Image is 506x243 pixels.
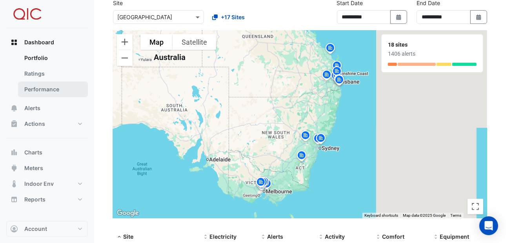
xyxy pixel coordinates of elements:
[6,192,88,207] button: Reports
[207,10,250,24] button: +17 Sites
[123,233,133,240] span: Site
[333,74,346,88] img: site-pin.svg
[173,34,216,50] button: Show satellite imagery
[10,180,18,188] app-icon: Indoor Env
[9,6,45,22] img: Company Logo
[315,132,327,146] img: site-pin.svg
[382,233,404,240] span: Comfort
[479,216,498,235] div: Open Intercom Messenger
[475,14,482,20] fa-icon: Select Date
[450,213,461,218] a: Terms
[117,34,133,50] button: Zoom in
[468,199,483,214] button: Toggle fullscreen view
[258,176,271,190] img: site-pin.svg
[324,42,337,56] img: site-pin.svg
[24,196,46,203] span: Reports
[333,73,345,87] img: site-pin.svg
[255,176,267,190] img: site-pin.svg
[209,233,237,240] span: Electricity
[24,149,42,156] span: Charts
[24,38,54,46] span: Dashboard
[267,233,283,240] span: Alerts
[388,50,477,58] div: 1406 alerts
[117,50,133,66] button: Zoom out
[299,130,312,143] img: site-pin.svg
[331,60,343,74] img: site-pin.svg
[331,65,343,79] img: site-pin.svg
[364,213,398,218] button: Keyboard shortcuts
[10,120,18,128] app-icon: Actions
[18,82,88,97] a: Performance
[10,104,18,112] app-icon: Alerts
[221,13,245,21] span: +17 Sites
[6,160,88,176] button: Meters
[24,180,54,188] span: Indoor Env
[24,120,45,128] span: Actions
[6,221,88,237] button: Account
[6,50,88,100] div: Dashboard
[6,100,88,116] button: Alerts
[6,116,88,132] button: Actions
[325,233,345,240] span: Activity
[140,34,173,50] button: Show street map
[115,208,141,218] a: Open this area in Google Maps (opens a new window)
[6,34,88,50] button: Dashboard
[295,150,308,163] img: site-pin.svg
[6,176,88,192] button: Indoor Env
[6,145,88,160] button: Charts
[10,196,18,203] app-icon: Reports
[18,66,88,82] a: Ratings
[10,164,18,172] app-icon: Meters
[24,164,43,172] span: Meters
[388,41,477,49] div: 18 sites
[24,225,47,233] span: Account
[395,14,402,20] fa-icon: Select Date
[10,149,18,156] app-icon: Charts
[403,213,446,218] span: Map data ©2025 Google
[18,50,88,66] a: Portfolio
[115,208,141,218] img: Google
[440,233,469,240] span: Equipment
[320,69,333,83] img: site-pin.svg
[312,133,324,147] img: site-pin.svg
[24,104,40,112] span: Alerts
[10,38,18,46] app-icon: Dashboard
